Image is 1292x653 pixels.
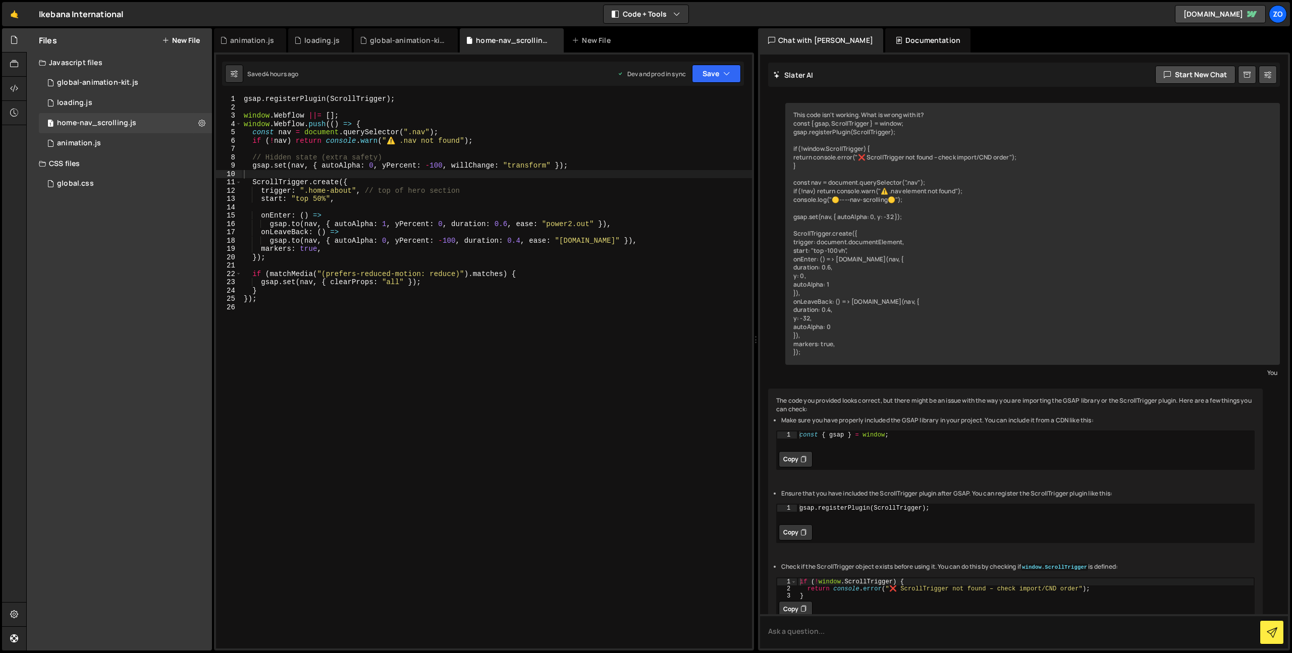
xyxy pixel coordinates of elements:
[265,70,299,78] div: 4 hours ago
[781,489,1255,498] li: Ensure that you have included the ScrollTrigger plugin after GSAP. You can register the ScrollTri...
[572,35,614,45] div: New File
[216,128,242,137] div: 5
[216,253,242,262] div: 20
[1155,66,1235,84] button: Start new chat
[216,278,242,287] div: 23
[1175,5,1266,23] a: [DOMAIN_NAME]
[1021,564,1088,571] code: window.ScrollTrigger
[216,245,242,253] div: 19
[216,211,242,220] div: 15
[39,8,123,20] div: Ikebana International
[370,35,446,45] div: global-animation-kit.js
[47,120,53,128] span: 1
[216,303,242,312] div: 26
[216,153,242,162] div: 8
[777,592,797,600] div: 3
[39,73,212,93] div: 14777/38309.js
[617,70,686,78] div: Dev and prod in sync
[57,179,94,188] div: global.css
[216,170,242,179] div: 10
[2,2,27,26] a: 🤙
[777,505,797,512] div: 1
[779,451,813,467] button: Copy
[777,431,797,439] div: 1
[216,228,242,237] div: 17
[781,416,1255,425] li: Make sure you have properly included the GSAP library in your project. You can include it from a ...
[216,112,242,120] div: 3
[216,161,242,170] div: 9
[57,78,138,87] div: global-animation-kit.js
[39,93,212,113] div: 14777/44450.js
[216,270,242,279] div: 22
[162,36,200,44] button: New File
[39,35,57,46] h2: Files
[216,137,242,145] div: 6
[39,133,212,153] div: 14777/43808.js
[247,70,299,78] div: Saved
[692,65,741,83] button: Save
[216,261,242,270] div: 21
[216,195,242,203] div: 13
[57,98,92,107] div: loading.js
[216,120,242,129] div: 4
[27,153,212,174] div: CSS files
[216,237,242,245] div: 18
[216,145,242,153] div: 7
[39,174,212,194] div: 14777/43548.css
[216,220,242,229] div: 16
[216,95,242,103] div: 1
[1269,5,1287,23] a: Zo
[777,585,797,592] div: 2
[304,35,340,45] div: loading.js
[604,5,688,23] button: Code + Tools
[216,295,242,303] div: 25
[788,367,1277,378] div: You
[216,187,242,195] div: 12
[885,28,971,52] div: Documentation
[57,119,136,128] div: home-nav_scrolling.js
[39,113,212,133] div: 14777/43779.js
[779,524,813,540] button: Copy
[230,35,274,45] div: animation.js
[773,70,814,80] h2: Slater AI
[57,139,101,148] div: animation.js
[781,563,1255,571] li: Check if the ScrollTrigger object exists before using it. You can do this by checking if is defined:
[785,103,1280,365] div: This code isn't working. What is wrong with it? const { gsap, ScrollTrigger } = window; gsap.regi...
[476,35,552,45] div: home-nav_scrolling.js
[779,601,813,617] button: Copy
[216,178,242,187] div: 11
[758,28,883,52] div: Chat with [PERSON_NAME]
[216,287,242,295] div: 24
[216,203,242,212] div: 14
[777,578,797,585] div: 1
[216,103,242,112] div: 2
[27,52,212,73] div: Javascript files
